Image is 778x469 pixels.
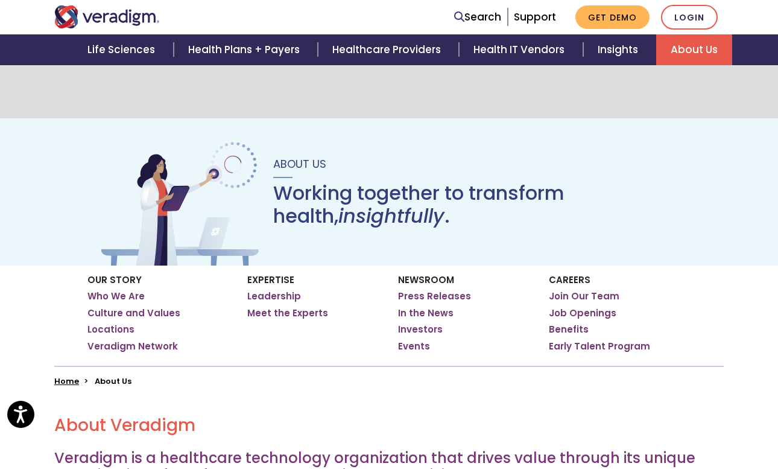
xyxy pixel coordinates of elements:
a: Login [661,5,718,30]
a: Home [54,375,79,387]
h2: About Veradigm [54,415,724,436]
a: Meet the Experts [247,307,328,319]
a: Who We Are [87,290,145,302]
a: Press Releases [398,290,471,302]
a: Leadership [247,290,301,302]
a: Get Demo [575,5,650,29]
a: Investors [398,324,443,336]
img: Veradigm logo [54,5,160,28]
a: Healthcare Providers [318,34,459,65]
a: Health Plans + Payers [174,34,318,65]
a: Early Talent Program [549,340,650,353]
a: Events [398,340,430,353]
a: Job Openings [549,307,616,319]
span: About Us [273,156,326,171]
a: Insights [583,34,656,65]
a: About Us [656,34,732,65]
a: Locations [87,324,134,336]
a: Culture and Values [87,307,180,319]
a: Health IT Vendors [459,34,583,65]
a: In the News [398,307,454,319]
a: Support [514,10,556,24]
a: Join Our Team [549,290,619,302]
a: Search [454,9,501,25]
em: insightfully [338,202,444,229]
a: Life Sciences [73,34,173,65]
a: Veradigm Network [87,340,178,353]
h1: Working together to transform health, . [273,182,681,228]
a: Benefits [549,324,589,336]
